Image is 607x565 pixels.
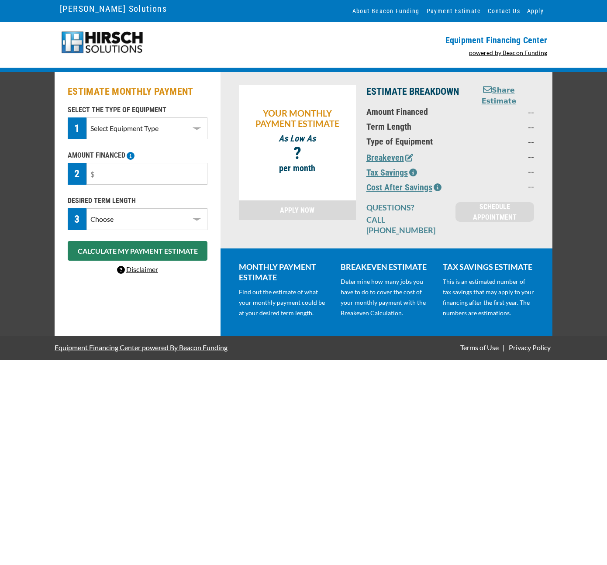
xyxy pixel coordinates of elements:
[503,343,505,351] span: |
[60,1,167,16] a: [PERSON_NAME] Solutions
[366,166,417,179] button: Tax Savings
[68,117,86,139] div: 1
[243,133,352,144] p: As Low As
[470,85,528,107] button: Share Estimate
[243,108,352,129] p: YOUR MONTHLY PAYMENT ESTIMATE
[55,337,228,358] a: Equipment Financing Center powered By Beacon Funding
[239,287,330,318] p: Find out the estimate of what your monthly payment could be at your desired term length.
[68,196,207,206] p: DESIRED TERM LENGTH
[459,343,500,351] a: Terms of Use
[239,200,356,220] a: APPLY NOW
[507,343,552,351] a: Privacy Policy
[470,107,534,117] p: --
[443,262,534,272] p: TAX SAVINGS ESTIMATE
[341,262,432,272] p: BREAKEVEN ESTIMATE
[455,202,534,222] a: SCHEDULE APPOINTMENT
[366,202,445,213] p: QUESTIONS?
[117,265,158,273] a: Disclaimer
[366,214,445,235] p: CALL [PHONE_NUMBER]
[68,241,207,261] button: CALCULATE MY PAYMENT ESTIMATE
[243,148,352,158] p: ?
[341,276,432,318] p: Determine how many jobs you have to do to cover the cost of your monthly payment with the Breakev...
[243,163,352,173] p: per month
[366,181,441,194] button: Cost After Savings
[366,136,460,147] p: Type of Equipment
[68,105,207,115] p: SELECT THE TYPE OF EQUIPMENT
[68,85,207,98] h2: ESTIMATE MONTHLY PAYMENT
[366,107,460,117] p: Amount Financed
[443,276,534,318] p: This is an estimated number of tax savings that may apply to your financing after the first year....
[309,35,547,45] p: Equipment Financing Center
[60,31,144,55] img: Hirsch-logo-55px.png
[470,136,534,147] p: --
[470,121,534,132] p: --
[86,163,207,185] input: $
[470,181,534,191] p: --
[366,85,460,98] p: ESTIMATE BREAKDOWN
[68,163,86,185] div: 2
[469,49,548,56] a: powered by Beacon Funding
[470,166,534,176] p: --
[68,150,207,161] p: AMOUNT FINANCED
[470,151,534,162] p: --
[366,121,460,132] p: Term Length
[68,208,86,230] div: 3
[239,262,330,282] p: MONTHLY PAYMENT ESTIMATE
[366,151,413,164] button: Breakeven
